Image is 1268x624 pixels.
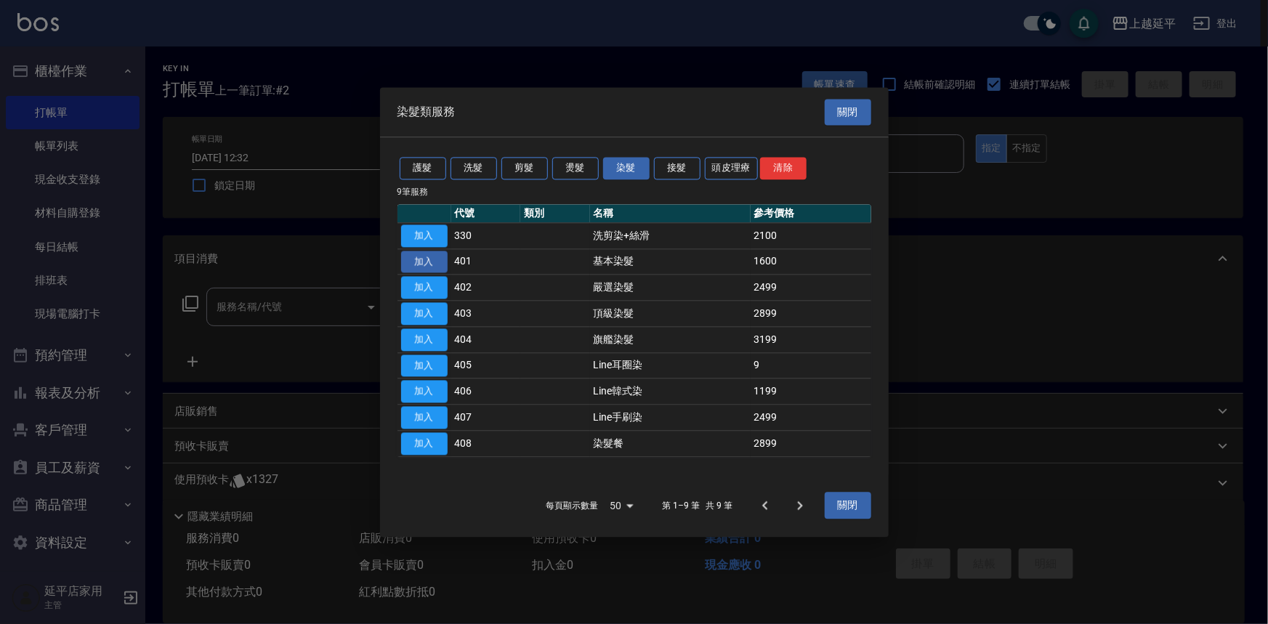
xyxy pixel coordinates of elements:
button: 燙髮 [552,157,599,179]
button: 加入 [401,406,448,429]
td: 330 [451,223,521,249]
button: 接髮 [654,157,700,179]
th: 代號 [451,204,521,223]
td: 基本染髮 [590,248,751,275]
td: 1600 [751,248,871,275]
button: 洗髮 [451,157,497,179]
td: Line手刷染 [590,405,751,431]
td: 2499 [751,275,871,301]
button: 剪髮 [501,157,548,179]
button: 加入 [401,328,448,351]
button: 關閉 [825,493,871,519]
p: 每頁顯示數量 [546,499,598,512]
button: 加入 [401,224,448,247]
button: 加入 [401,381,448,403]
td: 407 [451,405,521,431]
td: 403 [451,301,521,327]
button: 清除 [760,157,807,179]
td: 405 [451,352,521,378]
td: 3199 [751,327,871,353]
th: 名稱 [590,204,751,223]
td: 2899 [751,431,871,457]
td: 402 [451,275,521,301]
td: 406 [451,378,521,405]
button: 護髮 [400,157,446,179]
td: 染髮餐 [590,431,751,457]
td: 嚴選染髮 [590,275,751,301]
th: 類別 [520,204,590,223]
button: 加入 [401,302,448,325]
td: 洗剪染+絲滑 [590,223,751,249]
span: 染髮類服務 [397,105,456,119]
button: 關閉 [825,99,871,126]
td: Line韓式染 [590,378,751,405]
td: 9 [751,352,871,378]
th: 參考價格 [751,204,871,223]
td: 408 [451,431,521,457]
td: 401 [451,248,521,275]
td: 頂級染髮 [590,301,751,327]
button: 頭皮理療 [705,157,759,179]
div: 50 [604,486,639,525]
button: 加入 [401,277,448,299]
td: 404 [451,327,521,353]
td: 旗艦染髮 [590,327,751,353]
button: 染髮 [603,157,650,179]
button: 加入 [401,251,448,273]
td: 2499 [751,405,871,431]
td: 2899 [751,301,871,327]
p: 第 1–9 筆 共 9 筆 [662,499,732,512]
button: 加入 [401,432,448,455]
td: 1199 [751,378,871,405]
button: 加入 [401,354,448,377]
p: 9 筆服務 [397,185,871,198]
td: 2100 [751,223,871,249]
td: Line耳圈染 [590,352,751,378]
